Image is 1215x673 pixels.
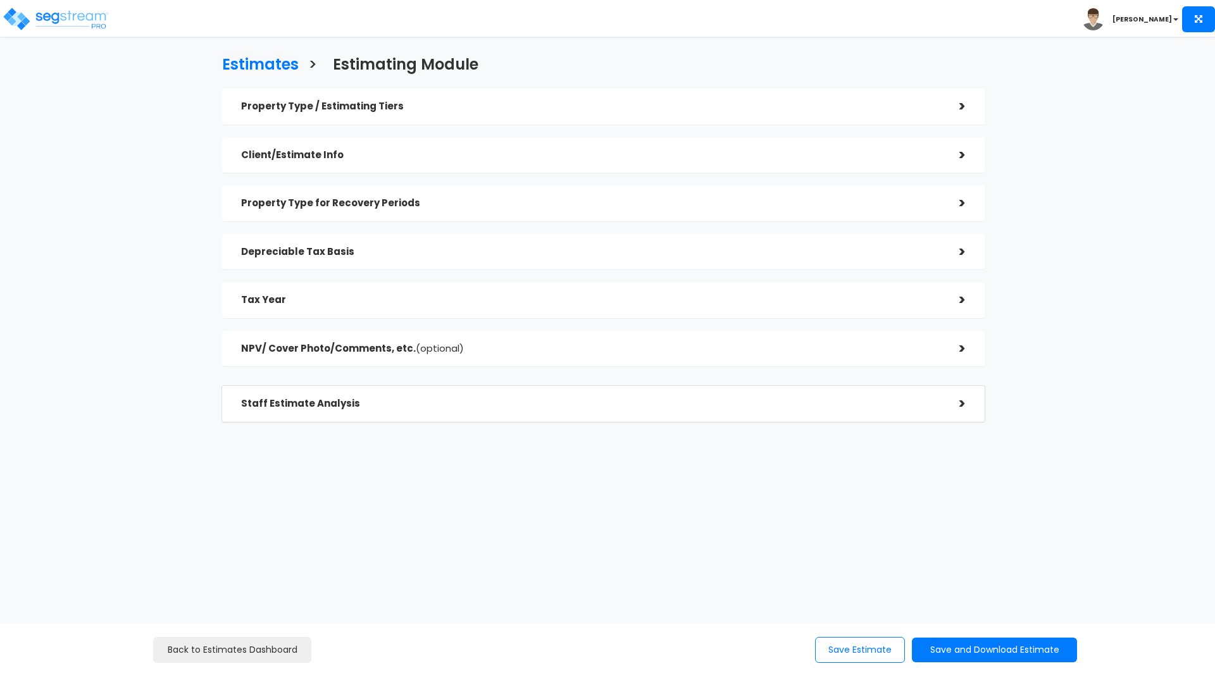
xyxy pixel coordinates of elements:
h5: Client/Estimate Info [241,150,940,161]
div: > [940,339,966,359]
h5: Staff Estimate Analysis [241,398,940,409]
span: (optional) [416,342,464,355]
button: Save Estimate [815,637,905,663]
div: > [940,242,966,262]
div: > [940,194,966,213]
h5: Tax Year [241,295,940,306]
button: Save and Download Estimate [912,638,1077,662]
h3: Estimates [222,56,299,76]
img: logo_pro_r.png [2,6,109,32]
a: Estimates [213,44,299,82]
h3: > [308,56,317,76]
a: Estimating Module [323,44,478,82]
div: > [940,145,966,165]
b: [PERSON_NAME] [1112,15,1172,24]
a: Back to Estimates Dashboard [153,637,311,663]
h5: Depreciable Tax Basis [241,247,940,257]
img: avatar.png [1082,8,1104,30]
h5: Property Type / Estimating Tiers [241,101,940,112]
div: > [940,290,966,310]
h3: Estimating Module [333,56,478,76]
div: > [940,97,966,116]
h5: NPV/ Cover Photo/Comments, etc. [241,343,940,354]
h5: Property Type for Recovery Periods [241,198,940,209]
div: > [940,394,966,414]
